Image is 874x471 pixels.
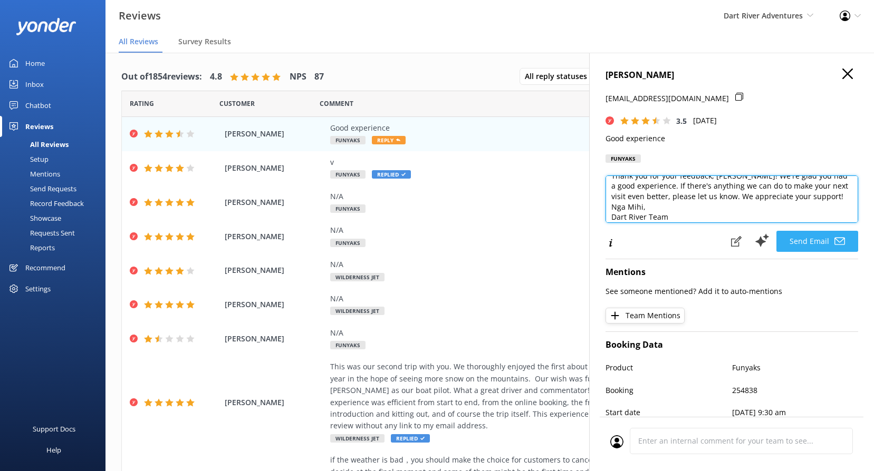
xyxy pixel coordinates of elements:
span: Date [219,99,255,109]
span: Wilderness Jet [330,434,385,443]
div: Inbox [25,74,44,95]
h4: 4.8 [210,70,222,84]
span: [PERSON_NAME] [225,197,325,208]
a: Requests Sent [6,225,105,240]
a: Setup [6,152,105,166]
div: Requests Sent [6,225,75,240]
div: Good experience [330,122,786,134]
h4: [PERSON_NAME] [606,68,858,82]
span: [PERSON_NAME] [225,264,325,276]
span: Wilderness Jet [330,307,385,315]
span: Funyaks [330,341,366,349]
div: Record Feedback [6,196,84,211]
p: Booking [606,385,732,396]
div: N/A [330,191,786,202]
span: Wilderness Jet [330,273,385,281]
p: Funyaks [732,362,859,374]
div: Help [46,439,61,460]
button: Team Mentions [606,308,685,323]
span: Replied [372,170,411,179]
div: Support Docs [33,418,75,439]
div: Funyaks [606,154,641,163]
h4: Mentions [606,266,858,279]
span: [PERSON_NAME] [225,397,325,408]
p: [DATE] [693,115,717,126]
img: yonder-white-logo.png [16,18,76,35]
a: Showcase [6,211,105,225]
span: Funyaks [330,239,366,247]
div: Showcase [6,211,61,225]
span: [PERSON_NAME] [225,231,325,242]
h4: Booking Data [606,338,858,352]
textarea: Thank you for your feedback, [PERSON_NAME]! We're glad you had a good experience. If there's anyt... [606,175,858,223]
span: All Reviews [119,36,158,47]
a: Record Feedback [6,196,105,211]
p: Start date [606,407,732,418]
div: This was our second trip with you. We thoroughly enjoyed the first about [DATE] and decided to re... [330,361,786,431]
div: v [330,156,786,168]
div: Setup [6,152,49,166]
div: Send Requests [6,181,76,196]
span: Survey Results [178,36,231,47]
span: [PERSON_NAME] [225,299,325,310]
div: N/A [330,224,786,236]
div: N/A [330,327,786,339]
div: Chatbot [25,95,51,116]
h4: 87 [314,70,324,84]
img: user_profile.svg [610,435,623,448]
a: Mentions [6,166,105,181]
p: See someone mentioned? Add it to auto-mentions [606,286,858,297]
div: N/A [330,259,786,270]
p: [EMAIL_ADDRESS][DOMAIN_NAME] [606,93,729,104]
button: Close [842,68,853,80]
p: Good experience [606,133,858,144]
div: N/A [330,293,786,305]
div: Settings [25,278,51,299]
p: [DATE] 9:30 am [732,407,859,418]
button: Send Email [776,231,858,252]
span: Funyaks [330,136,366,144]
div: Recommend [25,257,65,278]
span: 3.5 [676,116,687,126]
div: All Reviews [6,137,69,152]
div: Home [25,53,45,74]
h4: NPS [290,70,306,84]
span: Dart River Adventures [724,11,803,21]
h3: Reviews [119,7,161,24]
span: Date [130,99,154,109]
div: Reviews [25,116,53,137]
span: [PERSON_NAME] [225,128,325,140]
span: [PERSON_NAME] [225,162,325,174]
span: Replied [391,434,430,443]
div: Mentions [6,166,60,181]
p: 254838 [732,385,859,396]
a: Reports [6,240,105,255]
span: Reply [372,136,406,144]
a: All Reviews [6,137,105,152]
p: Product [606,362,732,374]
span: Question [320,99,353,109]
span: Funyaks [330,170,366,179]
span: [PERSON_NAME] [225,333,325,345]
span: All reply statuses [525,71,593,82]
div: Reports [6,240,55,255]
span: Funyaks [330,204,366,213]
a: Send Requests [6,181,105,196]
h4: Out of 1854 reviews: [121,70,202,84]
